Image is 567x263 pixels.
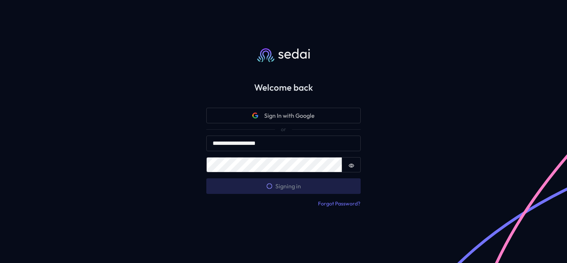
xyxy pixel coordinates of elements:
[266,182,301,191] span: Signing in
[318,200,361,208] button: Forgot Password?
[206,178,361,194] button: Signing in
[342,157,361,173] button: Show password
[264,111,315,120] span: Sign In with Google
[252,113,258,118] svg: Google icon
[194,82,373,93] h2: Welcome back
[206,108,361,123] button: Google iconSign In with Google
